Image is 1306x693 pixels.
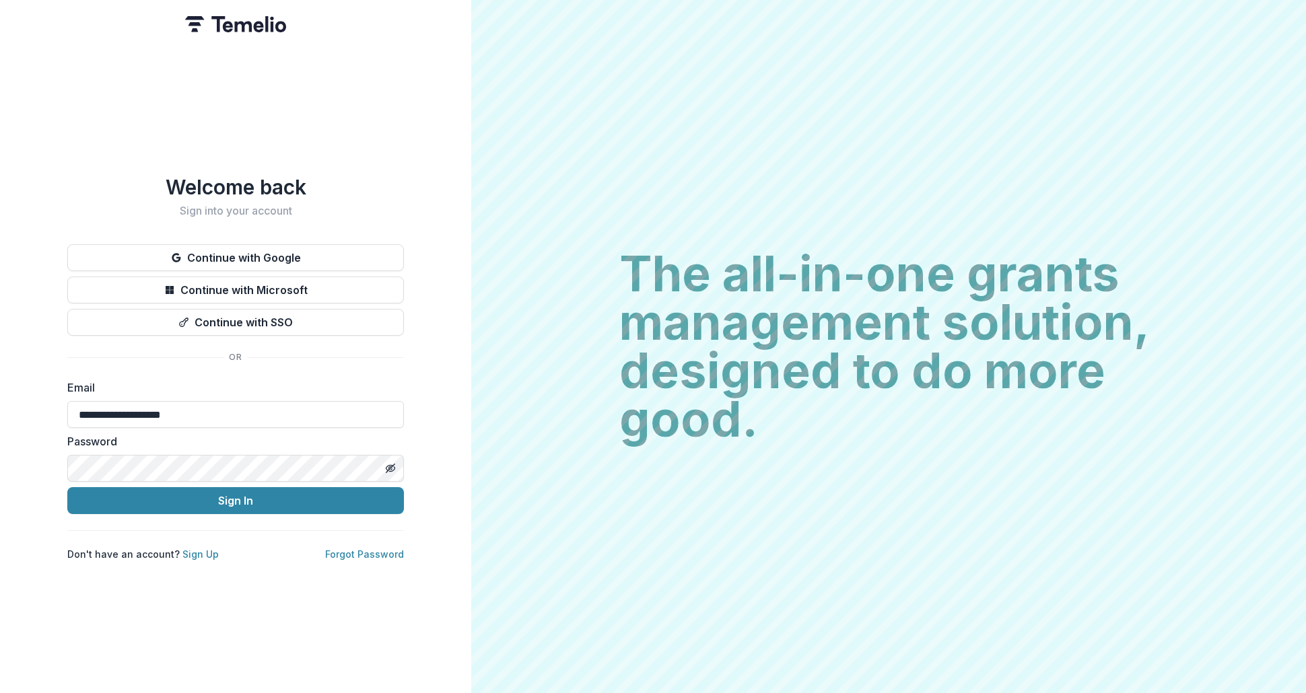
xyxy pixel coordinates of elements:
[380,458,401,479] button: Toggle password visibility
[67,487,404,514] button: Sign In
[67,244,404,271] button: Continue with Google
[67,433,396,449] label: Password
[67,205,404,217] h2: Sign into your account
[67,547,219,561] p: Don't have an account?
[182,548,219,560] a: Sign Up
[67,309,404,336] button: Continue with SSO
[67,175,404,199] h1: Welcome back
[67,277,404,303] button: Continue with Microsoft
[325,548,404,560] a: Forgot Password
[185,16,286,32] img: Temelio
[67,379,396,396] label: Email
